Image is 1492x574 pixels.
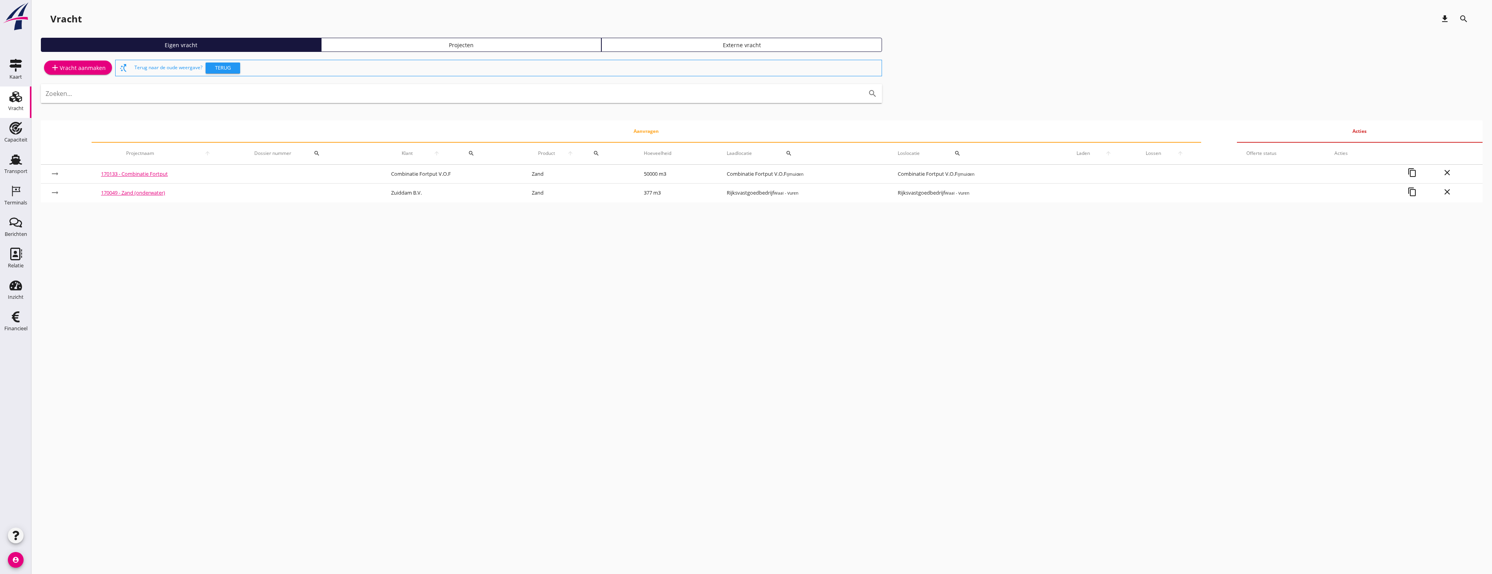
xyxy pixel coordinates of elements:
[727,144,879,163] div: Laadlocatie
[50,63,106,72] div: Vracht aanmaken
[101,170,168,177] a: 170133 - Combinatie Fortput
[321,38,601,52] a: Projecten
[92,120,1201,142] th: Aanvragen
[888,184,1059,202] td: Rijksvastgoedbedrijf
[4,326,28,331] div: Financieel
[468,150,474,156] i: search
[1097,150,1119,156] i: arrow_upward
[1442,168,1452,177] i: close
[593,150,599,156] i: search
[4,200,27,205] div: Terminals
[8,106,24,111] div: Vracht
[44,41,318,49] div: Eigen vracht
[50,188,60,197] i: arrow_right_alt
[561,150,579,156] i: arrow_upward
[717,165,888,184] td: Combinatie Fortput V.O.F
[9,74,22,79] div: Kaart
[522,184,634,202] td: Zand
[101,150,179,157] span: Projectnaam
[1169,150,1192,156] i: arrow_upward
[391,150,423,157] span: Klant
[5,232,27,237] div: Berichten
[206,63,240,74] button: Terug
[254,144,372,163] div: Dossier nummer
[134,60,878,76] div: Terug naar de oude weergave?
[382,184,522,202] td: Zuiddam B.V.
[8,263,24,268] div: Relatie
[1069,150,1098,157] span: Laden
[957,171,974,177] small: IJmuiden
[774,190,798,196] small: Waal - Vuren
[1334,150,1473,157] div: Acties
[209,64,237,72] div: Terug
[644,189,661,196] span: 377 m3
[314,150,320,156] i: search
[717,184,888,202] td: Rijksvastgoedbedrijf
[46,87,855,100] input: Zoeken...
[1459,14,1468,24] i: search
[644,150,708,157] div: Hoeveelheid
[4,169,28,174] div: Transport
[786,150,792,156] i: search
[179,150,236,156] i: arrow_upward
[1138,150,1169,157] span: Lossen
[601,38,882,52] a: Externe vracht
[898,144,1050,163] div: Loslocatie
[1246,150,1316,157] div: Offerte status
[644,170,666,177] span: 50000 m3
[786,171,803,177] small: IJmuiden
[2,2,30,31] img: logo-small.a267ee39.svg
[382,165,522,184] td: Combinatie Fortput V.O.F
[868,89,877,98] i: search
[1442,187,1452,197] i: close
[888,165,1059,184] td: Combinatie Fortput V.O.F
[8,294,24,300] div: Inzicht
[41,38,321,52] a: Eigen vracht
[101,189,165,196] a: 170049 - Zand (onderwater)
[954,150,961,156] i: search
[1407,187,1417,197] i: content_copy
[325,41,598,49] div: Projecten
[50,63,60,72] i: add
[8,552,24,568] i: account_circle
[423,150,450,156] i: arrow_upward
[1237,120,1483,142] th: Acties
[44,61,112,75] a: Vracht aanmaken
[119,63,128,73] i: switch_access_shortcut
[532,150,561,157] span: Product
[522,165,634,184] td: Zand
[1440,14,1450,24] i: download
[945,190,969,196] small: Waal - Vuren
[4,137,28,142] div: Capaciteit
[1407,168,1417,177] i: content_copy
[605,41,878,49] div: Externe vracht
[50,13,82,25] div: Vracht
[50,169,60,178] i: arrow_right_alt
